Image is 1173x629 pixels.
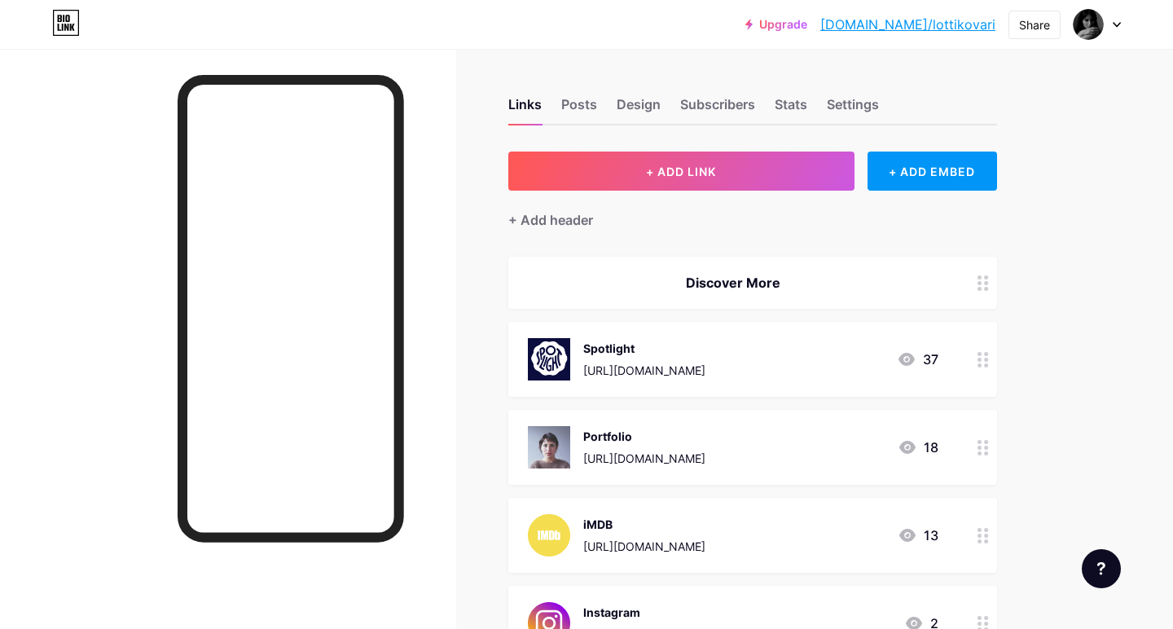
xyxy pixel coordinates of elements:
[583,516,705,533] div: iMDB
[827,95,879,124] div: Settings
[1019,16,1050,33] div: Share
[583,340,705,357] div: Spotlight
[561,95,597,124] div: Posts
[583,362,705,379] div: [URL][DOMAIN_NAME]
[583,538,705,555] div: [URL][DOMAIN_NAME]
[583,604,705,621] div: Instagram
[868,152,997,191] div: + ADD EMBED
[898,438,938,457] div: 18
[528,514,570,556] img: iMDB
[508,210,593,230] div: + Add header
[617,95,661,124] div: Design
[528,338,570,380] img: Spotlight
[646,165,716,178] span: + ADD LINK
[1073,9,1104,40] img: lottikovari
[897,350,938,369] div: 37
[508,152,854,191] button: + ADD LINK
[775,95,807,124] div: Stats
[508,95,542,124] div: Links
[583,428,705,445] div: Portfolio
[745,18,807,31] a: Upgrade
[528,273,938,293] div: Discover More
[680,95,755,124] div: Subscribers
[583,450,705,467] div: [URL][DOMAIN_NAME]
[528,426,570,468] img: Portfolio
[898,526,938,545] div: 13
[820,15,995,34] a: [DOMAIN_NAME]/lottikovari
